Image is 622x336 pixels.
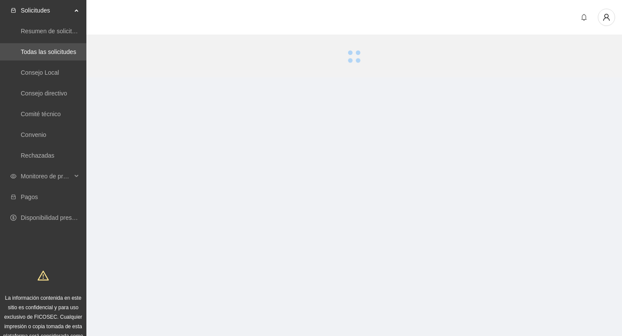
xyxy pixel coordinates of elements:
[21,90,67,97] a: Consejo directivo
[21,193,38,200] a: Pagos
[21,48,76,55] a: Todas las solicitudes
[578,14,590,21] span: bell
[21,152,54,159] a: Rechazadas
[577,10,591,24] button: bell
[10,7,16,13] span: inbox
[21,2,72,19] span: Solicitudes
[21,131,46,138] a: Convenio
[21,69,59,76] a: Consejo Local
[21,214,95,221] a: Disponibilidad presupuestal
[38,270,49,281] span: warning
[598,13,615,21] span: user
[10,173,16,179] span: eye
[21,28,118,35] a: Resumen de solicitudes por aprobar
[21,168,72,185] span: Monitoreo de proyectos
[21,111,61,117] a: Comité técnico
[598,9,615,26] button: user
